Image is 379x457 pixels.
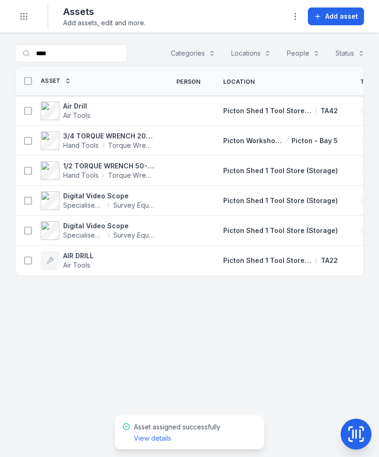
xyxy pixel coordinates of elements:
[63,18,146,28] span: Add assets, edit and more.
[223,136,338,145] a: Picton Workshops & BaysPicton - Bay 5
[223,167,338,174] span: Picton Shed 1 Tool Store (Storage)
[308,7,364,25] button: Add asset
[113,201,154,210] span: Survey Equipment
[113,231,154,240] span: Survey Equipment
[223,136,282,145] span: Picton Workshops & Bays
[41,77,61,85] span: Asset
[63,5,146,18] h2: Assets
[176,78,201,86] span: Person
[41,131,154,150] a: 3/4 TORQUE WRENCH 200/600 ft/lbs 1115804118Hand ToolsTorque Wrench
[41,191,154,210] a: Digital Video ScopeSpecialised ToolingSurvey Equipment
[108,171,154,180] span: Torque Wrench
[63,251,94,261] strong: AIR DRILL
[292,136,338,145] span: Picton - Bay 5
[225,44,277,62] button: Locations
[134,434,171,443] a: View details
[41,251,94,270] a: AIR DRILLAir Tools
[321,106,338,116] span: TA42
[63,261,90,269] span: Air Tools
[63,221,154,231] strong: Digital Video Scope
[223,256,338,265] a: Picton Shed 1 Tool Store (Storage)TA22
[223,78,255,86] span: Location
[329,44,371,62] button: Status
[165,44,221,62] button: Categories
[63,131,154,141] strong: 3/4 TORQUE WRENCH 200/600 ft/lbs 1115804118
[63,171,99,180] span: Hand Tools
[223,166,338,175] a: Picton Shed 1 Tool Store (Storage)
[223,226,338,234] span: Picton Shed 1 Tool Store (Storage)
[63,231,104,240] span: Specialised Tooling
[321,256,338,265] span: TA22
[223,256,312,265] span: Picton Shed 1 Tool Store (Storage)
[63,102,90,111] strong: Air Drill
[41,221,154,240] a: Digital Video ScopeSpecialised ToolingSurvey Equipment
[223,226,338,235] a: Picton Shed 1 Tool Store (Storage)
[41,77,71,85] a: Asset
[134,423,220,442] span: Asset assigned successfully
[360,78,373,86] span: Tag
[223,196,338,204] span: Picton Shed 1 Tool Store (Storage)
[63,191,154,201] strong: Digital Video Scope
[223,106,338,116] a: Picton Shed 1 Tool Store (Storage)TA42
[325,12,358,21] span: Add asset
[63,111,90,119] span: Air Tools
[63,201,104,210] span: Specialised Tooling
[41,102,90,120] a: Air DrillAir Tools
[108,141,154,150] span: Torque Wrench
[63,161,154,171] strong: 1/2 TORQUE WRENCH 50-250 ft/lbs 1776
[63,141,99,150] span: Hand Tools
[223,106,311,116] span: Picton Shed 1 Tool Store (Storage)
[223,196,338,205] a: Picton Shed 1 Tool Store (Storage)
[41,161,154,180] a: 1/2 TORQUE WRENCH 50-250 ft/lbs 1776Hand ToolsTorque Wrench
[15,7,33,25] button: Toggle navigation
[281,44,326,62] button: People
